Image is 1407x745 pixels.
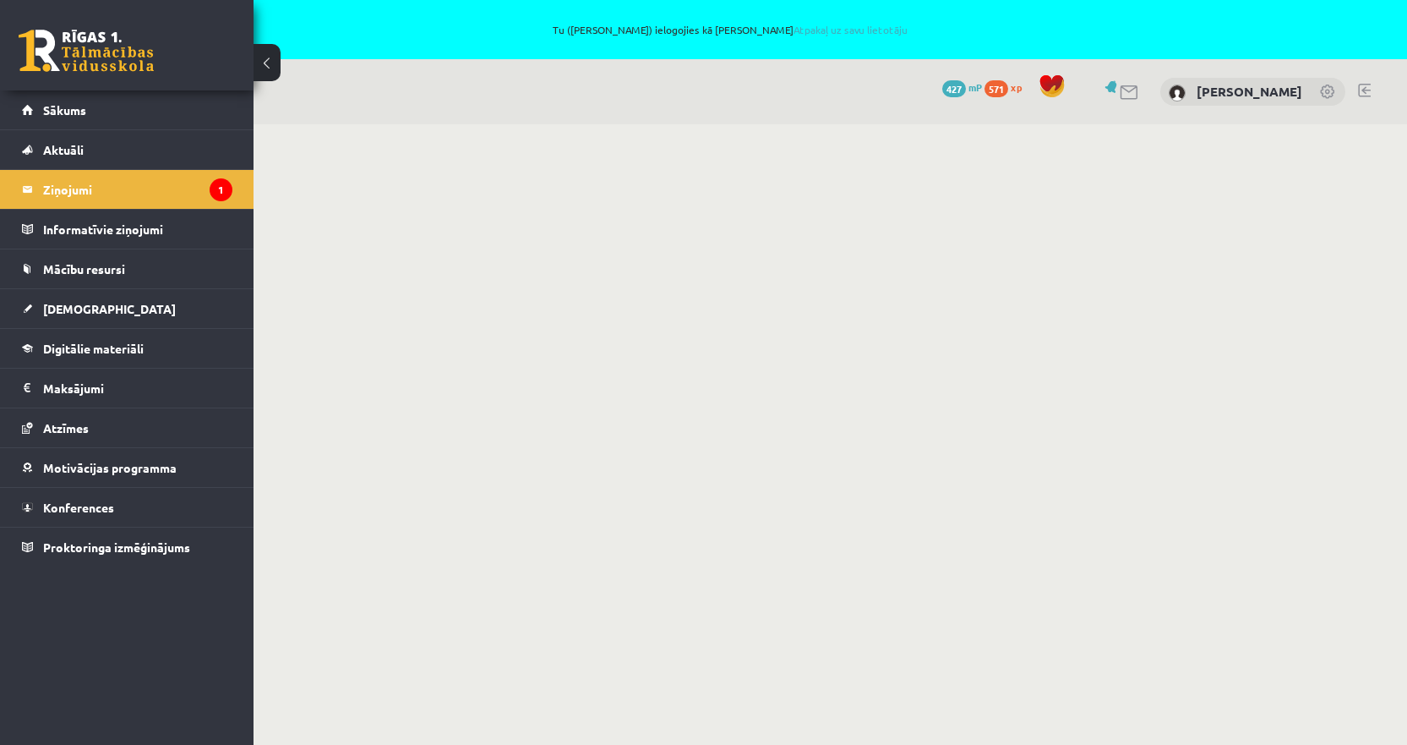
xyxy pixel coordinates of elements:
[1011,80,1022,94] span: xp
[22,249,232,288] a: Mācību resursi
[19,30,154,72] a: Rīgas 1. Tālmācības vidusskola
[22,408,232,447] a: Atzīmes
[43,460,177,475] span: Motivācijas programma
[942,80,966,97] span: 427
[22,488,232,527] a: Konferences
[1197,83,1302,100] a: [PERSON_NAME]
[43,301,176,316] span: [DEMOGRAPHIC_DATA]
[22,90,232,129] a: Sākums
[43,142,84,157] span: Aktuāli
[43,540,190,555] span: Proktoringa izmēģinājums
[43,102,86,118] span: Sākums
[1169,85,1186,101] img: Marija Vorobeja
[22,130,232,169] a: Aktuāli
[43,420,89,435] span: Atzīmes
[43,210,232,249] legend: Informatīvie ziņojumi
[984,80,1030,94] a: 571 xp
[22,170,232,209] a: Ziņojumi1
[43,261,125,277] span: Mācību resursi
[194,25,1267,35] span: Tu ([PERSON_NAME]) ielogojies kā [PERSON_NAME]
[984,80,1008,97] span: 571
[22,528,232,567] a: Proktoringa izmēģinājums
[22,289,232,328] a: [DEMOGRAPHIC_DATA]
[22,329,232,368] a: Digitālie materiāli
[43,341,144,356] span: Digitālie materiāli
[793,23,908,36] a: Atpakaļ uz savu lietotāju
[22,210,232,249] a: Informatīvie ziņojumi
[22,369,232,408] a: Maksājumi
[43,500,114,515] span: Konferences
[210,178,232,201] i: 1
[43,170,232,209] legend: Ziņojumi
[942,80,982,94] a: 427 mP
[22,448,232,487] a: Motivācijas programma
[968,80,982,94] span: mP
[43,369,232,408] legend: Maksājumi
